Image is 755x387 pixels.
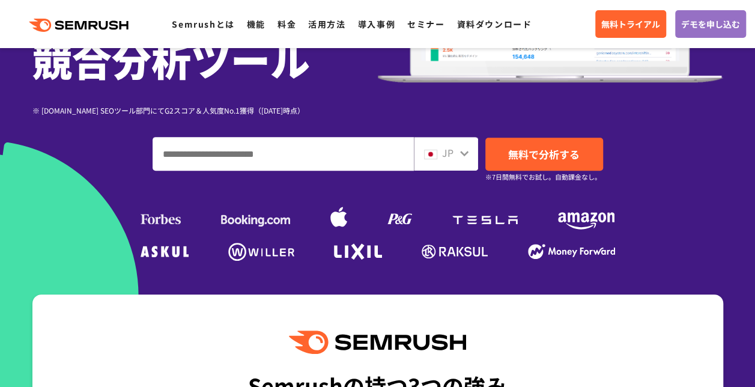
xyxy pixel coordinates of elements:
a: 導入事例 [358,18,395,30]
input: ドメイン、キーワードまたはURLを入力してください [153,138,413,170]
span: 無料トライアル [601,17,660,31]
span: デモを申し込む [681,17,740,31]
a: セミナー [407,18,444,30]
a: 資料ダウンロード [456,18,532,30]
small: ※7日間無料でお試し。自動課金なし。 [485,171,601,183]
div: ※ [DOMAIN_NAME] SEOツール部門にてG2スコア＆人気度No.1獲得（[DATE]時点） [32,105,378,116]
img: Semrush [289,331,465,354]
a: Semrushとは [172,18,234,30]
a: 無料トライアル [595,10,666,38]
a: 無料で分析する [485,138,603,171]
a: 活用方法 [308,18,345,30]
a: 料金 [277,18,296,30]
a: デモを申し込む [675,10,746,38]
a: 機能 [247,18,265,30]
span: JP [442,145,453,160]
span: 無料で分析する [508,147,580,162]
